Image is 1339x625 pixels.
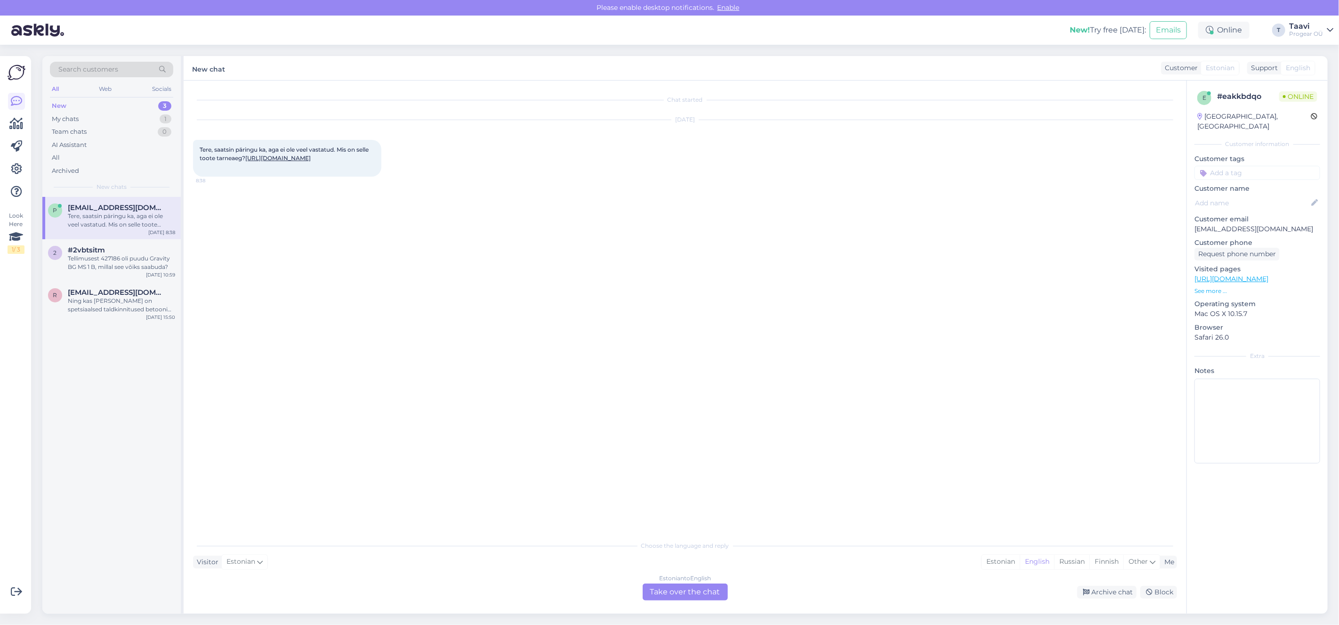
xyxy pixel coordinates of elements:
[1194,184,1320,194] p: Customer name
[1198,22,1250,39] div: Online
[1150,21,1187,39] button: Emails
[1194,214,1320,224] p: Customer email
[150,83,173,95] div: Socials
[1194,333,1320,342] p: Safari 26.0
[1194,264,1320,274] p: Visited pages
[1279,91,1317,102] span: Online
[193,115,1177,124] div: [DATE]
[715,3,742,12] span: Enable
[659,574,711,583] div: Estonian to English
[193,557,218,567] div: Visitor
[58,65,118,74] span: Search customers
[1202,94,1206,101] span: e
[53,292,57,299] span: r
[68,212,175,229] div: Tere, saatsin päringu ka, aga ei ole veel vastatud. Mis on selle toote tarneaeg? [URL][DOMAIN_NAME]
[1070,25,1090,34] b: New!
[1077,586,1137,599] div: Archive chat
[1272,24,1285,37] div: T
[1194,166,1320,180] input: Add a tag
[1289,23,1323,30] div: Taavi
[68,288,166,297] span: reivohan@gmail.com
[1217,91,1279,102] div: # eakkbdqo
[1020,555,1054,569] div: English
[68,254,175,271] div: Tellimusest 427186 oli puudu Gravity BG MS 1 B, millal see võiks saabuda?
[1129,557,1148,566] span: Other
[52,140,87,150] div: AI Assistant
[1289,23,1333,38] a: TaaviProgear OÜ
[52,114,79,124] div: My chats
[97,83,114,95] div: Web
[1194,275,1268,283] a: [URL][DOMAIN_NAME]
[1289,30,1323,38] div: Progear OÜ
[1194,352,1320,360] div: Extra
[1194,366,1320,376] p: Notes
[54,249,57,256] span: 2
[52,166,79,176] div: Archived
[158,127,171,137] div: 0
[1194,248,1280,260] div: Request phone number
[53,207,57,214] span: p
[192,62,225,74] label: New chat
[226,557,255,567] span: Estonian
[1194,238,1320,248] p: Customer phone
[1286,63,1310,73] span: English
[1194,140,1320,148] div: Customer information
[146,314,175,321] div: [DATE] 15:50
[158,101,171,111] div: 3
[193,542,1177,550] div: Choose the language and reply
[97,183,127,191] span: New chats
[1194,299,1320,309] p: Operating system
[1161,63,1198,73] div: Customer
[1206,63,1234,73] span: Estonian
[196,177,231,184] span: 8:38
[8,245,24,254] div: 1 / 3
[52,153,60,162] div: All
[68,203,166,212] span: pillelihannes@gmail.com
[1140,586,1177,599] div: Block
[52,127,87,137] div: Team chats
[1161,557,1174,567] div: Me
[1194,323,1320,333] p: Browser
[200,146,370,162] span: Tere, saatsin päringu ka, aga ei ole veel vastatud. Mis on selle toote tarneaeg?
[160,114,171,124] div: 1
[1194,309,1320,319] p: Mac OS X 10.15.7
[148,229,175,236] div: [DATE] 8:38
[1089,555,1123,569] div: Finnish
[146,271,175,278] div: [DATE] 10:59
[8,64,25,81] img: Askly Logo
[245,154,311,162] a: [URL][DOMAIN_NAME]
[1194,154,1320,164] p: Customer tags
[1194,287,1320,295] p: See more ...
[643,584,728,601] div: Take over the chat
[50,83,61,95] div: All
[193,96,1177,104] div: Chat started
[68,246,105,254] span: #2vbtsitm
[1195,198,1309,208] input: Add name
[1070,24,1146,36] div: Try free [DATE]:
[1054,555,1089,569] div: Russian
[52,101,66,111] div: New
[1194,224,1320,234] p: [EMAIL_ADDRESS][DOMAIN_NAME]
[8,211,24,254] div: Look Here
[68,297,175,314] div: Ning kas [PERSON_NAME] on spetsiaalsed taldkinnitused betooni jaoks?
[1197,112,1311,131] div: [GEOGRAPHIC_DATA], [GEOGRAPHIC_DATA]
[1247,63,1278,73] div: Support
[982,555,1020,569] div: Estonian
